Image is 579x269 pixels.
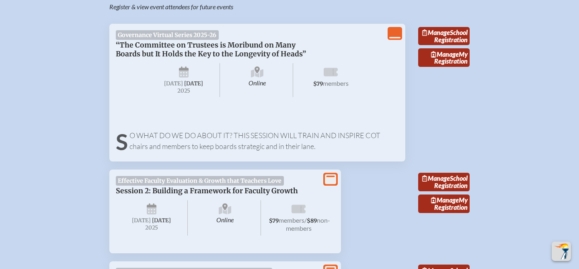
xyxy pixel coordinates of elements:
[286,216,331,232] span: non-members
[431,50,459,58] span: Manage
[553,243,569,259] img: To the top
[116,176,284,186] span: Effective Faculty Evaluation & Growth that Teachers Love
[279,216,304,224] span: members
[422,29,450,36] span: Manage
[552,242,571,261] button: Scroll Top
[116,30,219,40] span: Governance Virtual Series 2025-26
[323,79,349,87] span: members
[122,225,181,231] span: 2025
[418,195,470,213] a: ManageMy Registration
[154,88,213,94] span: 2025
[418,27,470,46] a: ManageSchool Registration
[116,186,298,195] span: Session 2: Building a Framework for Faculty Growth
[313,81,323,87] span: $79
[222,63,294,97] span: Online
[132,217,151,224] span: [DATE]
[116,41,306,58] span: “The Committee on Trustees is Moribund on Many Boards but It Holds the Key to the Longevity of He...
[184,80,203,87] span: [DATE]
[431,196,459,204] span: Manage
[269,217,279,224] span: $79
[307,217,317,224] span: $89
[116,130,399,152] p: So what do we do about it? This session will train and inspire COT chairs and members to keep boa...
[152,217,171,224] span: [DATE]
[189,200,261,236] span: Online
[304,216,307,224] span: /
[418,173,470,191] a: ManageSchool Registration
[418,48,470,67] a: ManageMy Registration
[164,80,183,87] span: [DATE]
[422,174,450,182] span: Manage
[109,3,322,11] p: Register & view event attendees for future events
